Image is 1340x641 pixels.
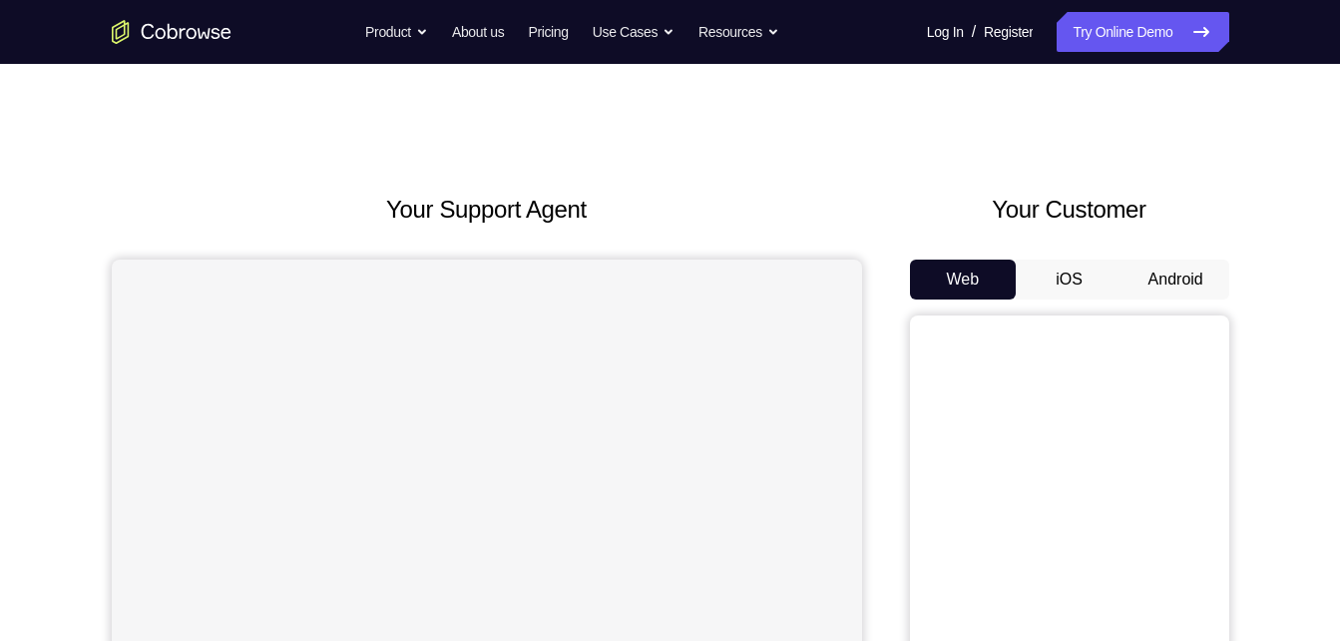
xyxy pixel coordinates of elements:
[112,192,862,228] h2: Your Support Agent
[984,12,1033,52] a: Register
[698,12,779,52] button: Resources
[112,20,231,44] a: Go to the home page
[1057,12,1228,52] a: Try Online Demo
[1016,260,1122,300] button: iOS
[927,12,964,52] a: Log In
[452,12,504,52] a: About us
[1122,260,1229,300] button: Android
[910,192,1229,228] h2: Your Customer
[593,12,674,52] button: Use Cases
[910,260,1017,300] button: Web
[365,12,428,52] button: Product
[528,12,568,52] a: Pricing
[972,20,976,44] span: /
